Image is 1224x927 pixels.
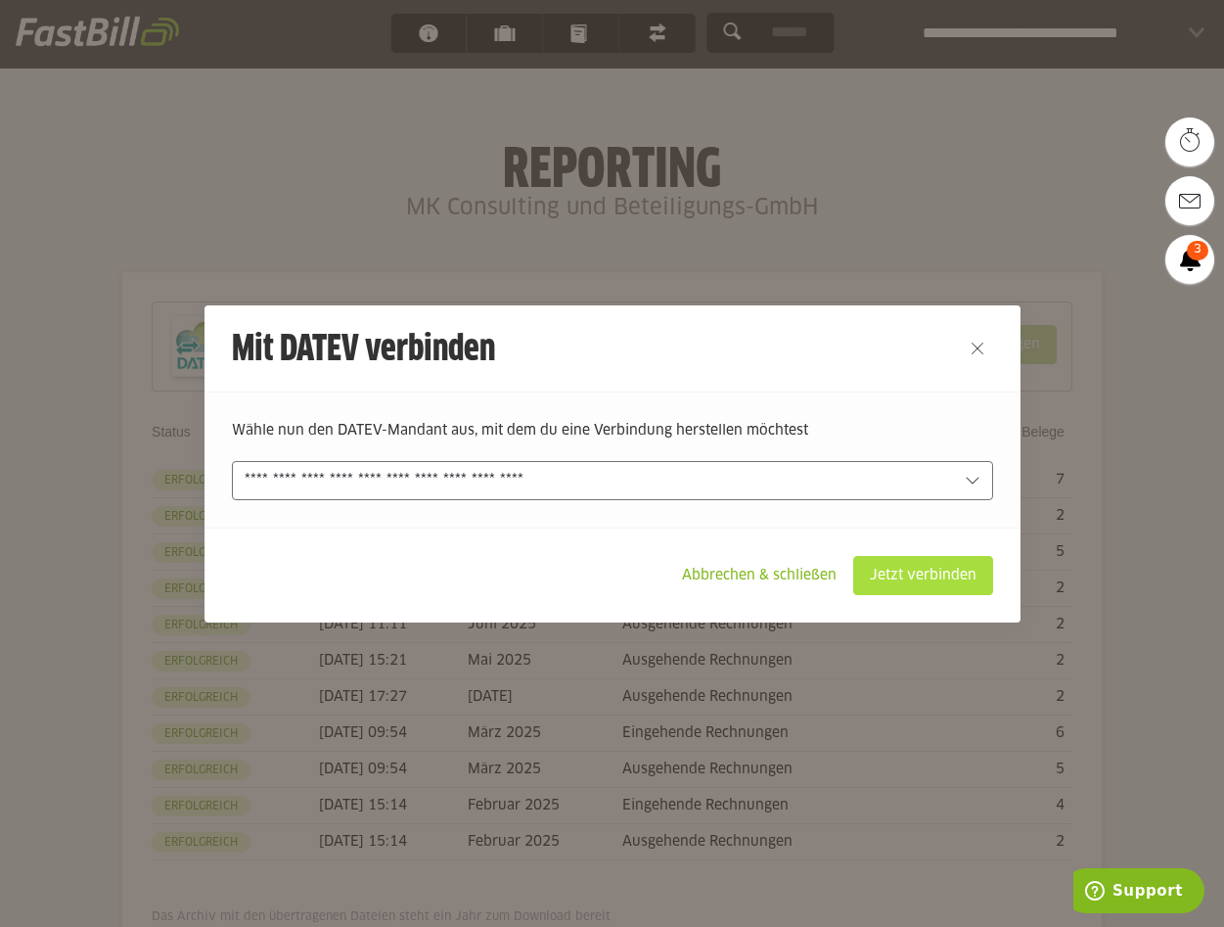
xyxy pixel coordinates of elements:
iframe: Öffnet ein Widget, in dem Sie weitere Informationen finden [1073,868,1204,917]
a: 3 [1165,235,1214,284]
sl-button: Jetzt verbinden [853,556,993,595]
p: Wähle nun den DATEV-Mandant aus, mit dem du eine Verbindung herstellen möchtest [232,420,993,441]
sl-button: Abbrechen & schließen [665,556,853,595]
span: 3 [1187,241,1208,260]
